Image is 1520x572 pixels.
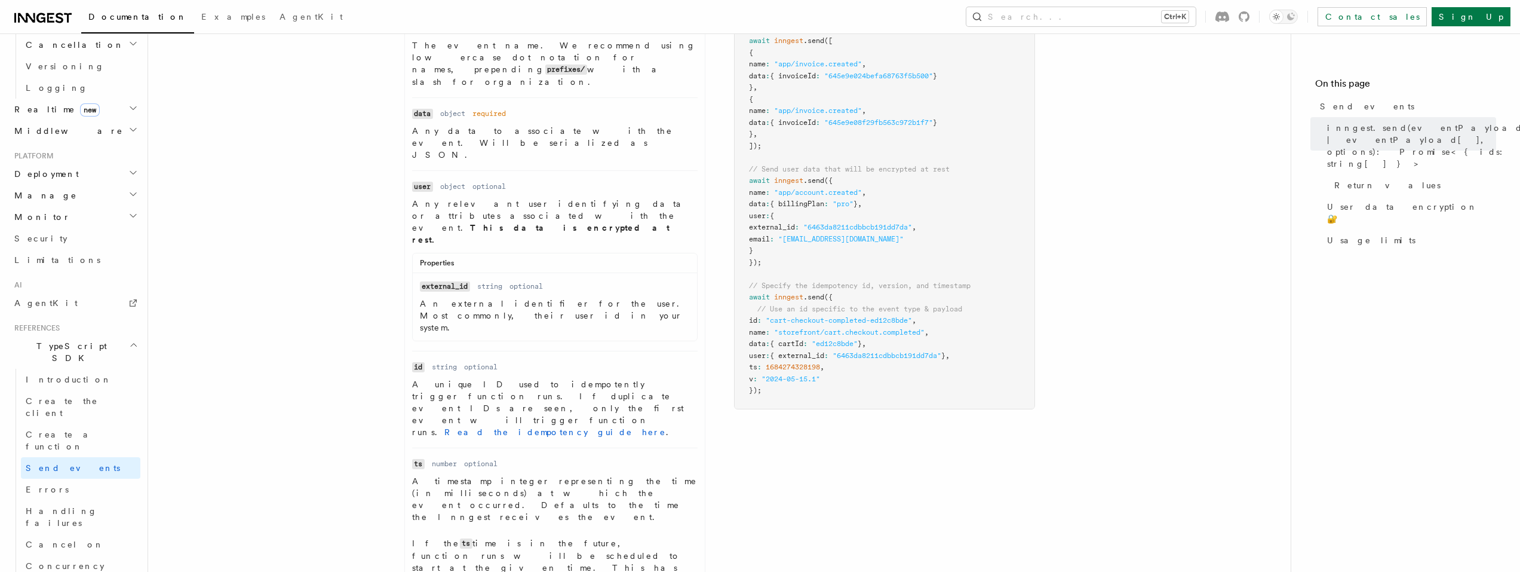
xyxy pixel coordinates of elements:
span: { [770,212,774,220]
span: Cancellation [21,39,124,51]
span: Send events [1320,100,1414,112]
dd: optional [509,282,543,291]
span: Handling failures [26,506,97,528]
a: Sign Up [1432,7,1510,26]
code: ts [460,539,472,549]
button: Realtimenew [10,99,140,120]
span: : [757,363,761,371]
dd: object [440,109,465,118]
code: external_id [420,282,470,292]
a: Documentation [81,4,194,33]
span: "cart-checkout-completed-ed12c8bde" [766,316,912,325]
code: prefixes/ [545,65,587,75]
span: user [749,212,766,220]
span: Monitor [10,211,70,223]
a: Return values [1329,175,1496,196]
button: Deployment [10,163,140,185]
span: // Send user data that will be encrypted at rest [749,165,950,173]
a: AgentKit [272,4,350,32]
span: { [749,48,753,57]
span: : [766,212,770,220]
span: AgentKit [280,12,343,22]
button: Monitor [10,206,140,228]
button: Middleware [10,120,140,142]
code: id [412,362,425,372]
p: Any relevant user identifying data or attributes associated with the event. [412,198,698,246]
span: Examples [201,12,265,22]
span: name [749,106,766,115]
span: : [766,118,770,127]
span: Deployment [10,168,79,180]
span: Cancel on [26,540,104,549]
a: Introduction [21,369,140,390]
p: A unique ID used to idempotently trigger function runs. If duplicate event IDs are seen, only the... [412,378,698,438]
span: "pro" [833,200,853,208]
span: : [766,200,770,208]
kbd: Ctrl+K [1162,11,1189,23]
p: An external identifier for the user. Most commonly, their user id in your system. [420,298,690,334]
span: } [853,200,858,208]
span: ([ [824,36,833,45]
span: await [749,293,770,301]
p: The event name. We recommend using lowercase dot notation for names, prepending with a slash for ... [412,39,698,88]
span: user [749,351,766,360]
span: , [862,60,866,68]
p: Any data to associate with the event. Will be serialized as JSON. [412,125,698,161]
span: } [858,339,862,348]
span: , [753,130,757,138]
span: : [766,339,770,348]
span: email [749,235,770,243]
span: : [766,72,770,80]
span: Realtime [10,103,100,115]
span: Documentation [88,12,187,22]
span: : [816,118,820,127]
p: A timestamp integer representing the time (in milliseconds) at which the event occurred. Defaults... [412,475,698,523]
span: name [749,188,766,197]
span: Limitations [14,255,100,265]
span: } [933,72,937,80]
span: ({ [824,293,833,301]
a: Limitations [10,249,140,271]
span: ts [749,363,757,371]
a: Cancel on [21,534,140,555]
span: AI [10,280,22,290]
span: .send [803,36,824,45]
span: .send [803,293,824,301]
span: , [912,316,916,325]
dd: required [472,109,506,118]
span: { invoiceId [770,118,816,127]
span: "6463da8211cdbbcb191dd7da" [833,351,941,360]
span: TypeScript SDK [10,340,129,364]
span: Errors [26,485,69,494]
span: "645e9e08f29fb563c972b1f7" [824,118,933,127]
span: : [766,60,770,68]
span: 1684274328198 [766,363,820,371]
span: "app/invoice.created" [774,106,862,115]
span: Return values [1334,179,1441,191]
button: Manage [10,185,140,206]
button: Search...Ctrl+K [966,7,1196,26]
span: { invoiceId [770,72,816,80]
span: "storefront/cart.checkout.completed" [774,328,925,337]
span: , [912,223,916,231]
span: Security [14,234,67,243]
a: Contact sales [1318,7,1427,26]
span: : [824,200,828,208]
strong: This data is encrypted at rest. [412,223,670,244]
a: Logging [21,77,140,99]
span: // Use an id specific to the event type & payload [757,305,962,313]
span: data [749,118,766,127]
span: ({ [824,176,833,185]
span: : [770,235,774,243]
span: , [945,351,950,360]
span: , [862,188,866,197]
span: : [795,223,799,231]
span: Logging [26,83,88,93]
span: { billingPlan [770,200,824,208]
span: }); [749,386,761,394]
a: Examples [194,4,272,32]
span: Send events [26,463,120,473]
span: : [766,188,770,197]
dd: string [477,282,502,291]
span: "2024-05-15.1" [761,375,820,383]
